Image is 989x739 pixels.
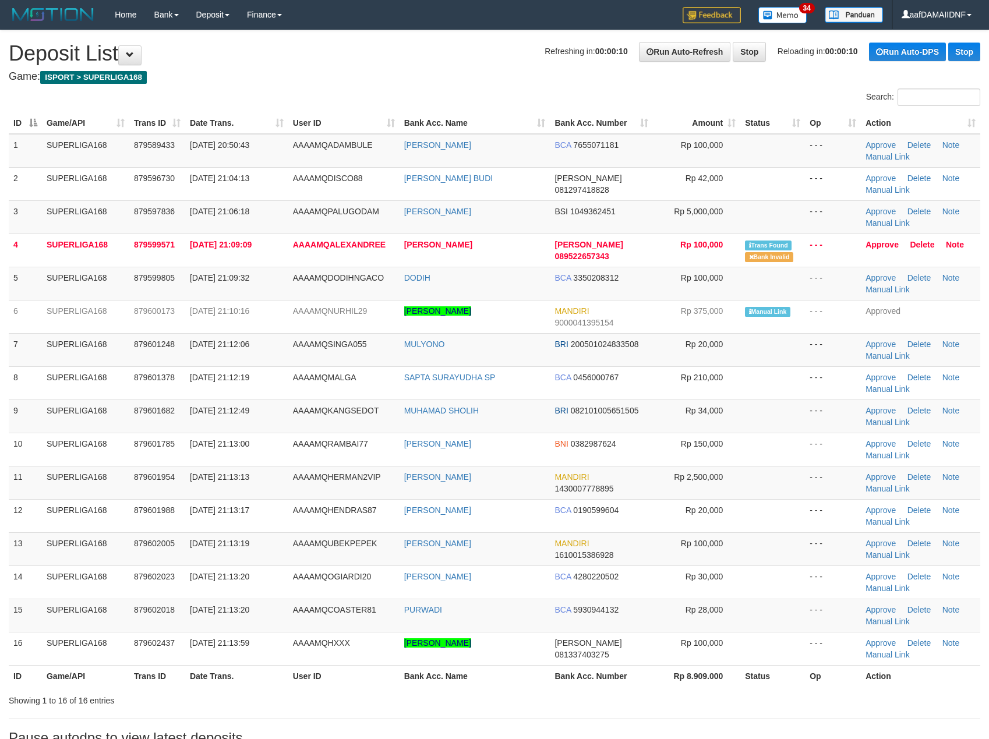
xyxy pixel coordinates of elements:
td: SUPERLIGA168 [42,200,129,234]
th: ID [9,665,42,687]
td: - - - [805,632,861,665]
a: Manual Link [866,517,910,526]
span: AAAAMQUBEKPEPEK [293,539,377,548]
a: Approve [866,638,896,648]
a: Stop [948,43,980,61]
a: Approve [866,505,896,515]
span: Rp 100,000 [681,638,723,648]
td: SUPERLIGA168 [42,399,129,433]
th: Game/API [42,665,129,687]
td: 10 [9,433,42,466]
a: Approve [866,406,896,415]
h4: Game: [9,71,980,83]
td: SUPERLIGA168 [42,267,129,300]
td: Approved [861,300,980,333]
td: - - - [805,565,861,599]
th: Status: activate to sort column ascending [740,112,805,134]
td: SUPERLIGA168 [42,532,129,565]
a: Note [942,340,960,349]
span: Rp 100,000 [681,140,723,150]
a: Note [942,638,960,648]
span: Rp 375,000 [681,306,723,316]
td: - - - [805,466,861,499]
a: Note [942,472,960,482]
a: Manual Link [866,550,910,560]
span: Copy 0382987624 to clipboard [571,439,616,448]
span: Copy 081297418828 to clipboard [554,185,609,195]
a: Delete [907,472,931,482]
td: - - - [805,267,861,300]
a: Approve [866,340,896,349]
span: [DATE] 21:04:13 [190,174,249,183]
span: 879601785 [134,439,175,448]
a: Manual Link [866,285,910,294]
a: Manual Link [866,152,910,161]
td: 2 [9,167,42,200]
img: Feedback.jpg [683,7,741,23]
a: DODIH [404,273,430,282]
span: [DATE] 21:13:20 [190,572,249,581]
span: BCA [554,140,571,150]
a: Manual Link [866,484,910,493]
td: 13 [9,532,42,565]
td: 6 [9,300,42,333]
span: BRI [554,406,568,415]
a: [PERSON_NAME] [404,638,471,648]
a: Delete [907,439,931,448]
th: User ID: activate to sort column ascending [288,112,400,134]
a: Note [946,240,964,249]
span: Copy 1610015386928 to clipboard [554,550,613,560]
a: Note [942,605,960,614]
a: Manual Link [866,584,910,593]
span: 879601378 [134,373,175,382]
a: Note [942,174,960,183]
th: Action [861,665,980,687]
a: Approve [866,539,896,548]
a: Approve [866,140,896,150]
a: Delete [907,406,931,415]
td: 15 [9,599,42,632]
th: ID: activate to sort column descending [9,112,42,134]
span: Copy 1430007778895 to clipboard [554,484,613,493]
td: 1 [9,134,42,168]
th: Rp 8.909.000 [653,665,740,687]
span: AAAAMQSINGA055 [293,340,367,349]
span: Rp 100,000 [680,240,723,249]
span: [DATE] 21:12:06 [190,340,249,349]
span: 879601954 [134,472,175,482]
span: [PERSON_NAME] [554,174,621,183]
th: Date Trans. [185,665,288,687]
td: - - - [805,167,861,200]
a: Delete [907,572,931,581]
a: Delete [907,273,931,282]
span: BCA [554,373,571,382]
span: BRI [554,340,568,349]
span: [DATE] 21:13:20 [190,605,249,614]
a: Note [942,406,960,415]
a: MULYONO [404,340,445,349]
span: Rp 2,500,000 [674,472,723,482]
span: BNI [554,439,568,448]
th: Status [740,665,805,687]
a: SAPTA SURAYUDHA SP [404,373,496,382]
span: [DATE] 21:13:13 [190,472,249,482]
strong: 00:00:10 [595,47,628,56]
td: 9 [9,399,42,433]
span: AAAAMQNURHIL29 [293,306,368,316]
a: Delete [910,240,934,249]
th: Bank Acc. Name: activate to sort column ascending [400,112,550,134]
a: Note [942,373,960,382]
h1: Deposit List [9,42,980,65]
span: 879601248 [134,340,175,349]
img: panduan.png [825,7,883,23]
span: AAAAMQADAMBULE [293,140,373,150]
th: Bank Acc. Name [400,665,550,687]
span: MANDIRI [554,539,589,548]
span: 879589433 [134,140,175,150]
a: Approve [866,240,899,249]
a: Approve [866,273,896,282]
span: [PERSON_NAME] [554,240,623,249]
span: Copy 3350208312 to clipboard [573,273,619,282]
span: AAAAMQDISCO88 [293,174,363,183]
th: Trans ID [129,665,185,687]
